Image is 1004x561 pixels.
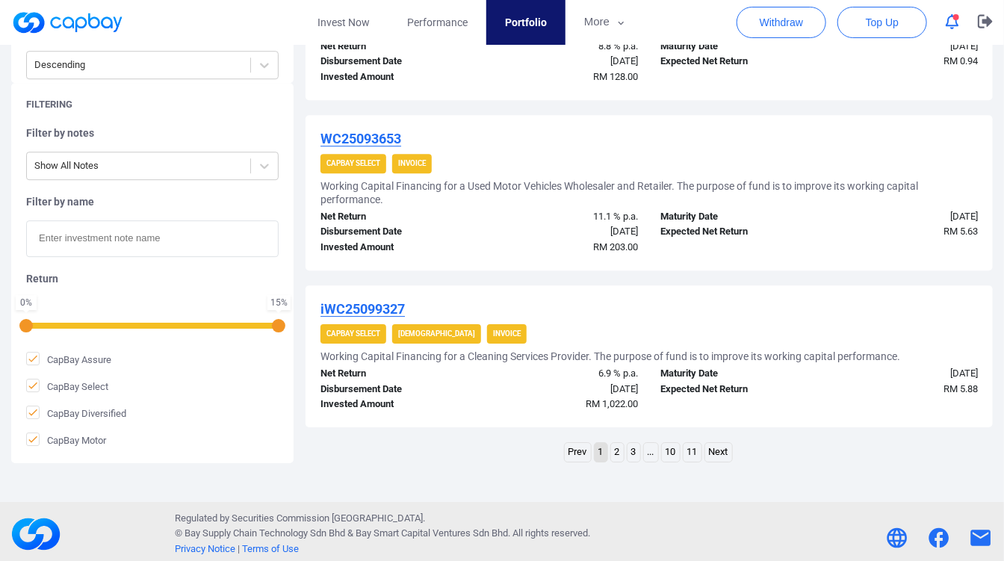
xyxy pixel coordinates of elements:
span: RM 5.88 [943,383,978,394]
a: ... [644,443,658,462]
a: Next page [705,443,732,462]
strong: CapBay Select [326,329,380,338]
span: RM 128.00 [593,71,638,82]
span: Bay Smart Capital Ventures Sdn Bhd [356,527,508,539]
div: [DATE] [819,209,989,225]
h5: Filter by notes [26,126,279,140]
button: Withdraw [737,7,826,38]
h5: Working Capital Financing for a Used Motor Vehicles Wholesaler and Retailer. The purpose of fund ... [320,179,978,206]
div: Disbursement Date [309,54,479,69]
div: Expected Net Return [649,382,819,397]
div: Maturity Date [649,366,819,382]
div: Invested Amount [309,69,479,85]
div: [DATE] [819,366,989,382]
strong: Invoice [398,159,426,167]
div: Expected Net Return [649,224,819,240]
a: Page 10 [662,443,680,462]
strong: [DEMOGRAPHIC_DATA] [398,329,475,338]
u: WC25093653 [320,131,401,146]
a: Page 3 [627,443,640,462]
a: Terms of Use [242,543,299,554]
div: Net Return [309,366,479,382]
div: Disbursement Date [309,382,479,397]
div: Net Return [309,39,479,55]
div: 8.8 % p.a. [480,39,649,55]
div: [DATE] [480,224,649,240]
strong: Invoice [493,329,521,338]
div: [DATE] [480,382,649,397]
span: RM 5.63 [943,226,978,237]
a: Page 2 [611,443,624,462]
img: footerLogo [11,509,61,559]
span: Performance [407,14,468,31]
div: 6.9 % p.a. [480,366,649,382]
div: 11.1 % p.a. [480,209,649,225]
span: RM 1,022.00 [586,398,638,409]
span: Top Up [866,15,899,30]
div: 15 % [270,298,288,307]
strong: CapBay Select [326,159,380,167]
span: CapBay Diversified [26,406,126,421]
h5: Return [26,272,279,285]
div: [DATE] [819,39,989,55]
h5: Filtering [26,98,72,111]
div: Expected Net Return [649,54,819,69]
div: Disbursement Date [309,224,479,240]
div: Invested Amount [309,397,479,412]
div: [DATE] [480,54,649,69]
span: CapBay Motor [26,433,106,447]
span: RM 203.00 [593,241,638,252]
span: Portfolio [505,14,547,31]
div: Invested Amount [309,240,479,255]
button: Top Up [837,7,927,38]
a: Page 11 [684,443,701,462]
h5: Working Capital Financing for a Cleaning Services Provider. The purpose of fund is to improve its... [320,350,900,363]
a: Privacy Notice [175,543,235,554]
u: iWC25099327 [320,301,405,317]
h5: Filter by name [26,195,279,208]
input: Enter investment note name [26,220,279,257]
div: Net Return [309,209,479,225]
a: Page 1 is your current page [595,443,607,462]
a: Previous page [565,443,591,462]
div: 0 % [19,298,34,307]
span: RM 0.94 [943,55,978,66]
div: Maturity Date [649,39,819,55]
span: CapBay Assure [26,352,111,367]
div: Maturity Date [649,209,819,225]
span: CapBay Select [26,379,108,394]
p: Regulated by Securities Commission [GEOGRAPHIC_DATA]. © Bay Supply Chain Technology Sdn Bhd & . A... [175,511,590,557]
